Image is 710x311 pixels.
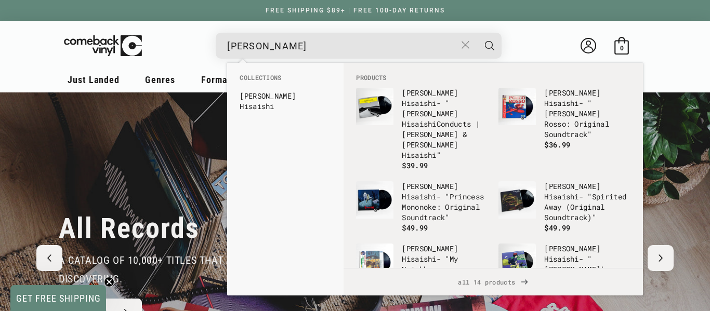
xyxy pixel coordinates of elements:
[498,181,630,233] a: Joe Hisaishi - "Spirited Away (Original Soundtrack)" [PERSON_NAME] Hisaishi- "Spirited Away (Orig...
[356,181,488,233] a: Joe Hisaishi - "Princess Mononoke: Original Soundtrack" [PERSON_NAME] Hisaishi- "Princess Mononok...
[201,74,235,85] span: Formats
[10,285,106,311] div: GET FREE SHIPPINGClose teaser
[240,91,331,112] a: [PERSON_NAME] Hisaishi
[216,33,502,59] div: Search
[240,91,296,101] b: [PERSON_NAME]
[356,181,393,219] img: Joe Hisaishi - "Princess Mononoke: Original Soundtrack"
[351,176,493,238] li: products: Joe Hisaishi - "Princess Mononoke: Original Soundtrack"
[59,211,200,246] h2: All Records
[234,88,336,115] li: collections: Joe Hisaishi
[544,244,600,253] b: [PERSON_NAME]
[402,223,428,233] span: $49.99
[498,181,536,219] img: Joe Hisaishi - "Spirited Away (Original Soundtrack)"
[145,74,175,85] span: Genres
[544,181,630,223] p: - "Spirited Away (Original Soundtrack)"
[402,98,437,108] b: Hisaishi
[544,98,579,108] b: Hisaishi
[227,63,344,120] div: Collections
[620,44,624,52] span: 0
[493,83,636,155] li: products: Joe Hisaishi - "Porco Rosso: Original Soundtrack"
[344,268,643,295] div: View All
[16,293,101,304] span: GET FREE SHIPPING
[255,7,455,14] a: FREE SHIPPING $89+ | FREE 100-DAY RETURNS
[477,33,503,59] button: Search
[344,63,643,268] div: Products
[352,268,635,295] span: all 14 products
[356,244,393,281] img: Joe Hisaishi - "My Neighbor Totoro (Original Soundtrack)"
[402,140,458,150] b: [PERSON_NAME]
[402,150,437,160] b: Hisaishi
[544,88,630,140] p: - "[PERSON_NAME] Rosso: Original Soundtrack"
[402,160,428,170] span: $39.99
[227,35,456,57] input: When autocomplete results are available use up and down arrows to review and enter to select
[240,101,274,111] b: Hisaishi
[344,268,643,295] a: all 14 products
[498,244,536,281] img: Joe Hisaishi - "Kiki's Delivery Service: Soundtrack Music Collection"
[544,254,579,264] b: Hisaishi
[402,88,488,160] p: - " Conducts | [PERSON_NAME] & "
[59,254,300,285] span: a catalog of 10,000+ Titles that are all worth discovering.
[402,244,458,253] b: [PERSON_NAME]
[456,34,476,57] button: Close
[402,109,458,118] b: [PERSON_NAME]
[104,277,114,287] button: Close teaser
[544,88,600,98] b: [PERSON_NAME]
[351,73,636,83] li: Products
[351,83,493,176] li: products: Joe Hisaishi - "Joe Hisaishi Conducts | Steve Reich & Joe Hisaishi"
[544,192,579,201] b: Hisaishi
[68,74,120,85] span: Just Landed
[402,181,488,223] p: - "Princess Mononoke: Original Soundtrack"
[356,88,488,171] a: Joe Hisaishi - "Joe Hisaishi Conducts | Steve Reich & Joe Hisaishi" [PERSON_NAME] Hisaishi- "[PER...
[544,244,630,306] p: - "[PERSON_NAME]'s Delivery Service: Soundtrack Music Collection"
[544,223,570,233] span: $49.99
[498,88,630,150] a: Joe Hisaishi - "Porco Rosso: Original Soundtrack" [PERSON_NAME] Hisaishi- "[PERSON_NAME] Rosso: O...
[402,192,437,201] b: Hisaishi
[402,244,488,306] p: - "My Neighbor [PERSON_NAME] (Original Soundtrack)"
[402,119,437,129] b: Hisaishi
[498,88,536,125] img: Joe Hisaishi - "Porco Rosso: Original Soundtrack"
[234,73,336,88] li: Collections
[544,140,570,150] span: $36.99
[544,181,600,191] b: [PERSON_NAME]
[402,181,458,191] b: [PERSON_NAME]
[356,88,393,125] img: Joe Hisaishi - "Joe Hisaishi Conducts | Steve Reich & Joe Hisaishi"
[493,176,636,238] li: products: Joe Hisaishi - "Spirited Away (Original Soundtrack)"
[402,254,437,264] b: Hisaishi
[402,88,458,98] b: [PERSON_NAME]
